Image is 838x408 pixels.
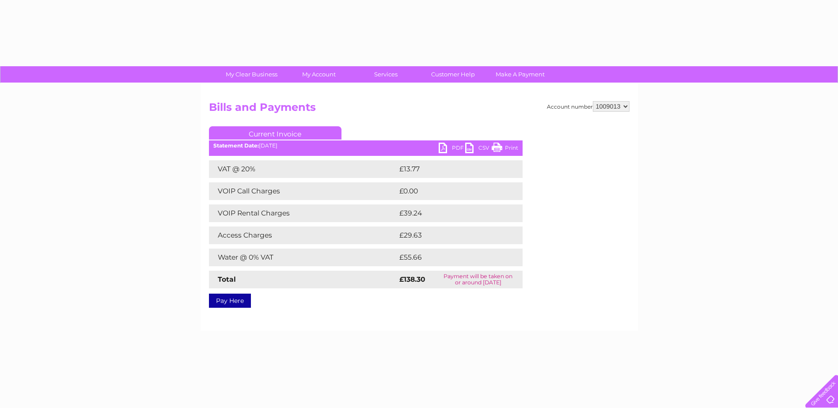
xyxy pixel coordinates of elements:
[213,142,259,149] b: Statement Date:
[349,66,422,83] a: Services
[417,66,489,83] a: Customer Help
[397,204,505,222] td: £39.24
[397,227,505,244] td: £29.63
[434,271,523,288] td: Payment will be taken on or around [DATE]
[209,249,397,266] td: Water @ 0% VAT
[209,101,629,118] h2: Bills and Payments
[397,182,502,200] td: £0.00
[209,294,251,308] a: Pay Here
[209,204,397,222] td: VOIP Rental Charges
[209,126,341,140] a: Current Invoice
[209,182,397,200] td: VOIP Call Charges
[215,66,288,83] a: My Clear Business
[218,275,236,283] strong: Total
[484,66,557,83] a: Make A Payment
[465,143,492,155] a: CSV
[209,143,523,149] div: [DATE]
[439,143,465,155] a: PDF
[397,160,504,178] td: £13.77
[399,275,425,283] strong: £138.30
[547,101,629,112] div: Account number
[492,143,518,155] a: Print
[282,66,355,83] a: My Account
[397,249,505,266] td: £55.66
[209,160,397,178] td: VAT @ 20%
[209,227,397,244] td: Access Charges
